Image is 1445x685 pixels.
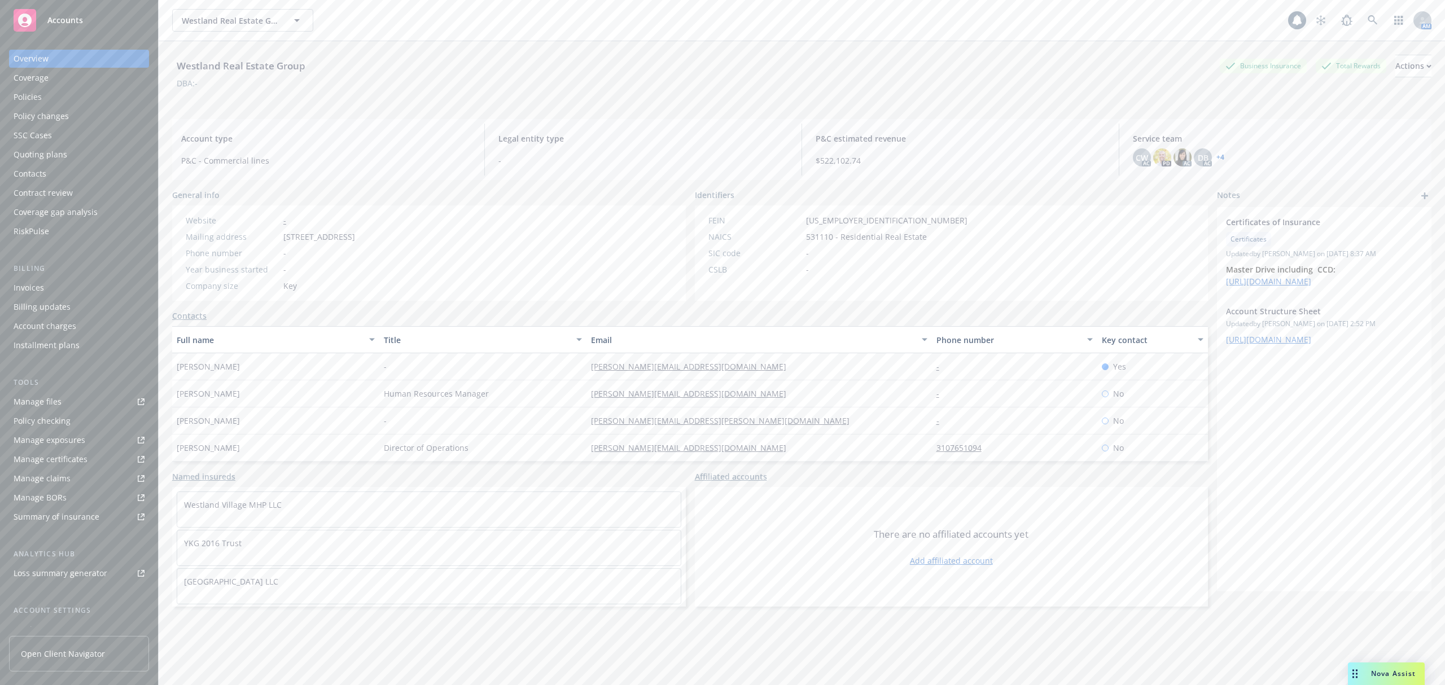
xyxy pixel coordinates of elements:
[1226,305,1393,317] span: Account Structure Sheet
[184,576,278,587] a: [GEOGRAPHIC_DATA] LLC
[181,155,471,166] span: P&C - Commercial lines
[1395,55,1431,77] button: Actions
[1371,669,1416,678] span: Nova Assist
[1153,148,1171,166] img: photo
[1310,9,1332,32] a: Stop snowing
[1097,326,1208,353] button: Key contact
[14,431,85,449] div: Manage exposures
[591,442,795,453] a: [PERSON_NAME][EMAIL_ADDRESS][DOMAIN_NAME]
[1113,415,1124,427] span: No
[9,279,149,297] a: Invoices
[9,184,149,202] a: Contract review
[591,388,795,399] a: [PERSON_NAME][EMAIL_ADDRESS][DOMAIN_NAME]
[816,155,1105,166] span: $522,102.74
[708,231,802,243] div: NAICS
[14,165,46,183] div: Contacts
[1173,148,1192,166] img: photo
[177,77,198,89] div: DBA: -
[9,107,149,125] a: Policy changes
[184,499,282,510] a: Westland Village MHP LLC
[9,548,149,560] div: Analytics hub
[9,298,149,316] a: Billing updates
[1102,334,1191,346] div: Key contact
[591,415,859,426] a: [PERSON_NAME][EMAIL_ADDRESS][PERSON_NAME][DOMAIN_NAME]
[9,336,149,354] a: Installment plans
[186,280,279,292] div: Company size
[9,489,149,507] a: Manage BORs
[384,334,570,346] div: Title
[9,69,149,87] a: Coverage
[932,326,1098,353] button: Phone number
[14,508,99,526] div: Summary of insurance
[1113,442,1124,454] span: No
[9,621,149,639] a: Service team
[1226,319,1422,329] span: Updated by [PERSON_NAME] on [DATE] 2:52 PM
[1198,152,1208,164] span: DB
[1348,662,1362,685] div: Drag to move
[1133,133,1422,144] span: Service team
[14,88,42,106] div: Policies
[177,442,240,454] span: [PERSON_NAME]
[9,5,149,36] a: Accounts
[283,247,286,259] span: -
[1226,334,1311,345] a: [URL][DOMAIN_NAME]
[9,222,149,240] a: RiskPulse
[806,247,809,259] span: -
[14,412,71,430] div: Policy checking
[14,222,49,240] div: RiskPulse
[9,377,149,388] div: Tools
[283,215,286,226] a: -
[9,431,149,449] a: Manage exposures
[1113,388,1124,399] span: No
[384,361,387,372] span: -
[9,88,149,106] a: Policies
[14,146,67,164] div: Quoting plans
[14,203,98,221] div: Coverage gap analysis
[9,450,149,468] a: Manage certificates
[708,214,802,226] div: FEIN
[14,469,71,488] div: Manage claims
[14,564,107,582] div: Loss summary generator
[936,361,948,372] a: -
[816,133,1105,144] span: P&C estimated revenue
[177,361,240,372] span: [PERSON_NAME]
[1418,189,1431,203] a: add
[9,263,149,274] div: Billing
[1231,234,1267,244] span: Certificates
[47,16,83,25] span: Accounts
[21,648,105,660] span: Open Client Navigator
[1220,59,1307,73] div: Business Insurance
[184,538,242,548] a: YKG 2016 Trust
[379,326,586,353] button: Title
[177,388,240,399] span: [PERSON_NAME]
[806,264,809,275] span: -
[14,621,62,639] div: Service team
[498,155,788,166] span: -
[172,310,207,322] a: Contacts
[172,326,379,353] button: Full name
[14,298,71,316] div: Billing updates
[586,326,932,353] button: Email
[9,50,149,68] a: Overview
[14,336,80,354] div: Installment plans
[1348,662,1425,685] button: Nova Assist
[936,334,1081,346] div: Phone number
[591,361,795,372] a: [PERSON_NAME][EMAIL_ADDRESS][DOMAIN_NAME]
[9,412,149,430] a: Policy checking
[186,264,279,275] div: Year business started
[1387,9,1410,32] a: Switch app
[1226,216,1393,228] span: Certificates of Insurance
[1216,154,1224,161] a: +4
[1361,9,1384,32] a: Search
[1226,276,1311,287] a: [URL][DOMAIN_NAME]
[177,334,362,346] div: Full name
[9,469,149,488] a: Manage claims
[182,15,279,27] span: Westland Real Estate Group
[9,165,149,183] a: Contacts
[283,280,297,292] span: Key
[806,231,927,243] span: 531110 - Residential Real Estate
[695,189,734,201] span: Identifiers
[172,471,235,482] a: Named insureds
[283,231,355,243] span: [STREET_ADDRESS]
[936,442,991,453] a: 3107651094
